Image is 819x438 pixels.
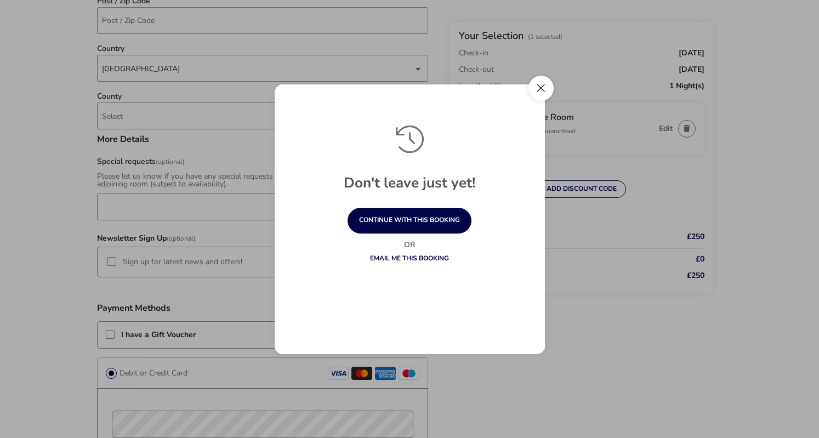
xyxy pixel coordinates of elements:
a: Email me this booking [370,254,449,263]
button: Close [528,76,554,101]
h1: Don't leave just yet! [291,176,529,208]
div: exitPrevention [275,84,545,354]
p: Or [322,239,497,251]
button: continue with this booking [348,208,471,234]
